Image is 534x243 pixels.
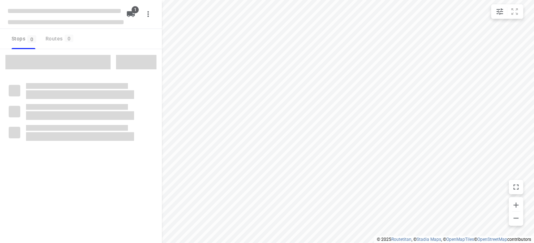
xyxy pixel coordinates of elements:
a: OpenMapTiles [446,237,474,242]
a: OpenStreetMap [477,237,507,242]
div: small contained button group [491,4,523,19]
a: Routetitan [391,237,412,242]
li: © 2025 , © , © © contributors [377,237,531,242]
a: Stadia Maps [417,237,441,242]
button: Map settings [492,4,507,19]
